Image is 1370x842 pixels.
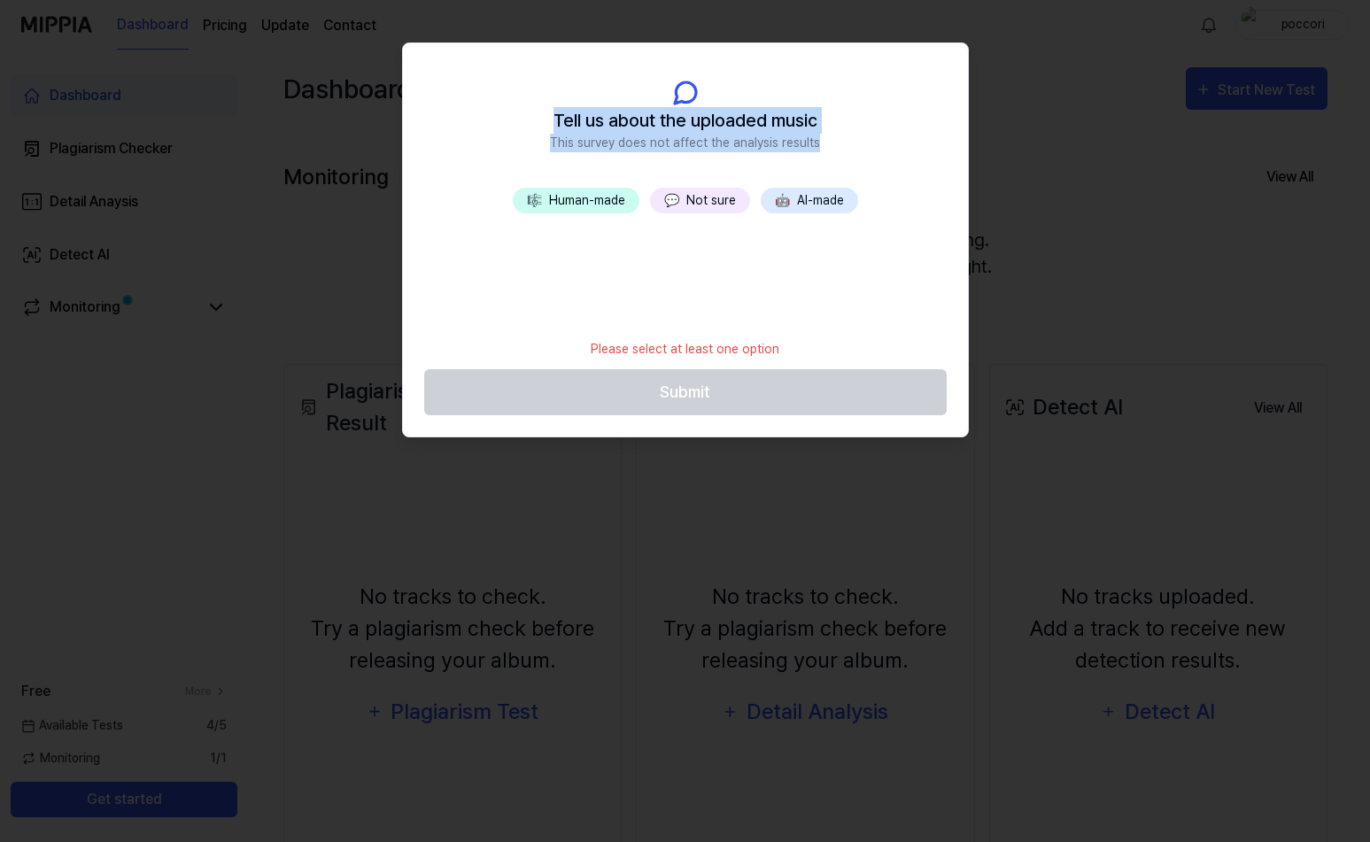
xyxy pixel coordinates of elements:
span: 🎼 [527,193,542,207]
span: This survey does not affect the analysis results [550,134,820,152]
button: 🎼Human-made [513,188,639,213]
button: 🤖AI-made [761,188,858,213]
button: 💬Not sure [650,188,750,213]
span: 🤖 [775,193,790,207]
div: Please select at least one option [580,329,790,369]
span: 💬 [664,193,679,207]
span: Tell us about the uploaded music [553,107,817,134]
